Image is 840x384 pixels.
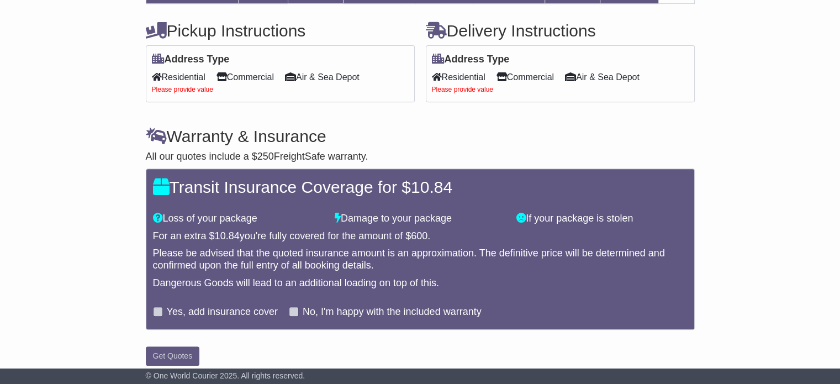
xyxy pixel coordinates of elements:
[565,69,640,86] span: Air & Sea Depot
[152,69,205,86] span: Residential
[153,277,688,290] div: Dangerous Goods will lead to an additional loading on top of this.
[426,22,695,40] h4: Delivery Instructions
[167,306,278,318] label: Yes, add insurance cover
[147,213,329,225] div: Loss of your package
[432,86,689,93] div: Please provide value
[329,213,511,225] div: Damage to your package
[303,306,482,318] label: No, I'm happy with the included warranty
[285,69,360,86] span: Air & Sea Depot
[146,22,415,40] h4: Pickup Instructions
[146,371,305,380] span: © One World Courier 2025. All rights reserved.
[146,127,695,145] h4: Warranty & Insurance
[432,69,485,86] span: Residential
[216,69,274,86] span: Commercial
[153,178,688,196] h4: Transit Insurance Coverage for $
[215,230,240,241] span: 10.84
[152,86,409,93] div: Please provide value
[432,54,510,66] label: Address Type
[153,230,688,243] div: For an extra $ you're fully covered for the amount of $ .
[411,178,452,196] span: 10.84
[153,248,688,271] div: Please be advised that the quoted insurance amount is an approximation. The definitive price will...
[411,230,427,241] span: 600
[496,69,554,86] span: Commercial
[257,151,274,162] span: 250
[146,346,200,366] button: Get Quotes
[146,151,695,163] div: All our quotes include a $ FreightSafe warranty.
[511,213,693,225] div: If your package is stolen
[152,54,230,66] label: Address Type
